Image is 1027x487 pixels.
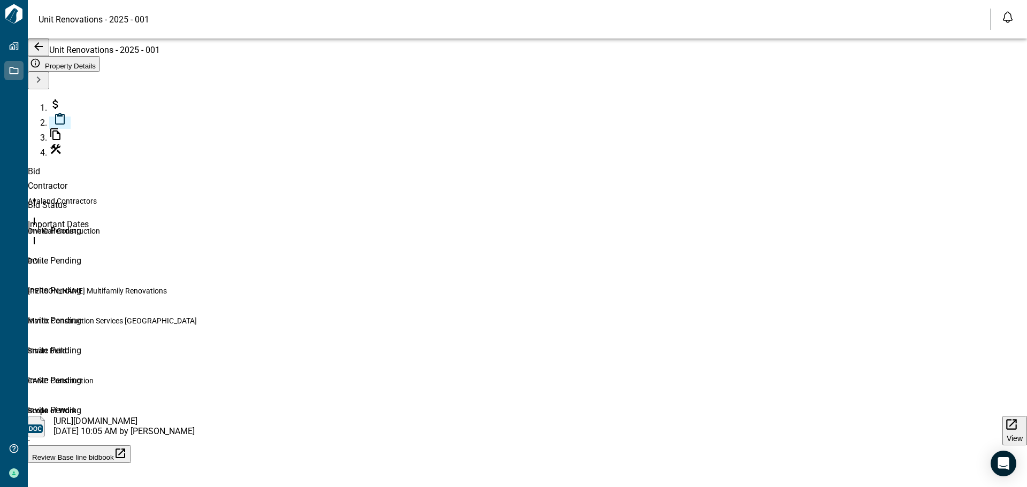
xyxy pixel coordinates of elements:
[39,14,149,25] span: Unit Renovations - 2025 - 001
[1002,416,1027,445] button: View
[999,9,1016,26] button: Open notification feed
[1007,434,1023,443] span: View
[28,405,339,415] div: Invite Pending
[49,45,160,55] span: Unit Renovations - 2025 - 001
[28,56,100,72] button: Property Details
[28,197,97,205] span: Avaland Contractors
[28,176,339,196] div: Contractor
[45,62,96,70] span: Property Details
[28,257,40,265] span: DCI
[28,346,66,355] span: Smart Build
[28,376,94,385] span: CAMP Construction
[28,316,197,325] span: Matrix Construction Services [GEOGRAPHIC_DATA]
[28,436,30,445] span: -
[28,287,167,295] span: [PERSON_NAME] Multifamily Renovations
[991,451,1016,476] div: Open Intercom Messenger
[28,166,40,176] span: Bid
[28,227,100,235] span: One Call Construction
